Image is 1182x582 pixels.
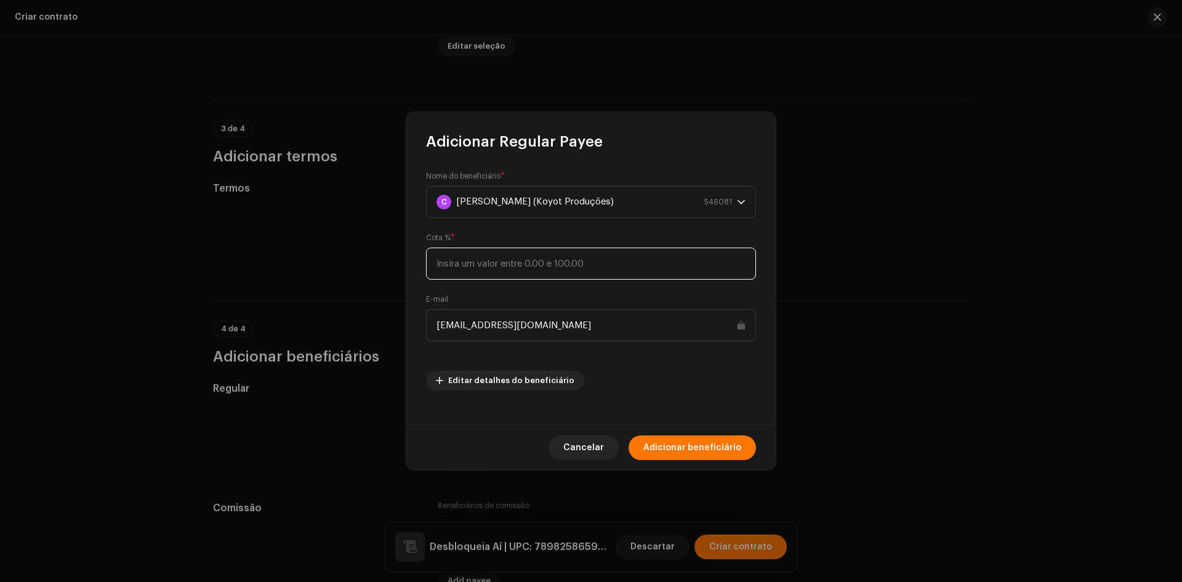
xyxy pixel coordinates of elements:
[426,132,603,152] span: Adicionar Regular Payee
[549,435,619,460] button: Cancelar
[737,187,746,217] div: dropdown trigger
[426,171,505,181] label: Nome do beneficiário
[426,371,584,390] button: Editar detalhes do beneficiário
[563,435,604,460] span: Cancelar
[456,187,614,217] div: [PERSON_NAME] (Koyot Produções)
[436,195,451,209] div: C
[436,187,737,217] span: Calebi Raimundo Moraes dos Santos (Koyot Produções)
[704,187,732,217] div: 546081
[426,294,448,304] label: E-mail
[448,368,574,393] span: Editar detalhes do beneficiário
[426,233,455,243] label: Cota %
[629,435,756,460] button: Adicionar beneficiário
[426,248,756,280] input: Insira um valor entre 0.00 e 100.00
[643,435,741,460] span: Adicionar beneficiário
